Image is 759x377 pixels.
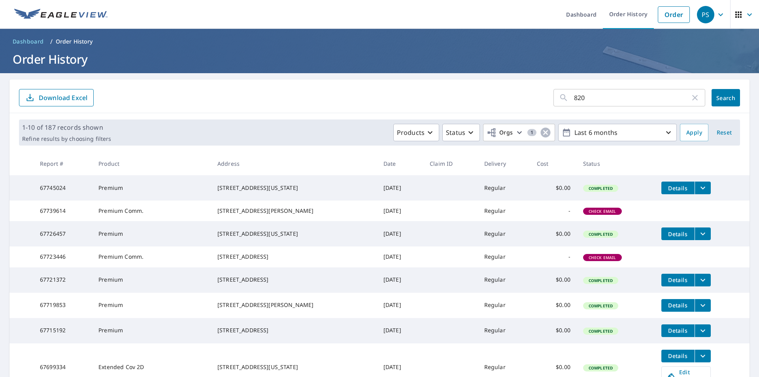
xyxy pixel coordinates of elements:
td: 67726457 [34,221,92,246]
button: Last 6 months [558,124,677,141]
button: detailsBtn-67721372 [661,274,695,286]
a: Order [658,6,690,23]
td: Premium [92,318,211,343]
td: Regular [478,221,531,246]
button: detailsBtn-67719853 [661,299,695,312]
td: $0.00 [531,318,577,343]
td: [DATE] [377,246,423,267]
td: $0.00 [531,267,577,293]
span: Apply [686,128,702,138]
button: detailsBtn-67715192 [661,324,695,337]
span: Dashboard [13,38,44,45]
td: [DATE] [377,267,423,293]
li: / [50,37,53,46]
p: 1-10 of 187 records shown [22,123,111,132]
div: [STREET_ADDRESS][US_STATE] [217,184,371,192]
span: Details [666,352,690,360]
td: 67715192 [34,318,92,343]
td: 67739614 [34,201,92,221]
th: Report # [34,152,92,175]
th: Status [577,152,655,175]
td: $0.00 [531,221,577,246]
button: Reset [712,124,737,141]
div: [STREET_ADDRESS][PERSON_NAME] [217,301,371,309]
span: Completed [584,365,617,371]
button: Status [442,124,480,141]
td: [DATE] [377,221,423,246]
td: - [531,246,577,267]
th: Product [92,152,211,175]
span: Reset [715,128,734,138]
td: 67719853 [34,293,92,318]
button: filesDropdownBtn-67745024 [695,182,711,194]
button: filesDropdownBtn-67699334 [695,350,711,362]
span: Search [718,94,734,102]
button: Products [393,124,439,141]
p: Status [446,128,465,137]
h1: Order History [9,51,750,67]
td: $0.00 [531,175,577,201]
button: filesDropdownBtn-67719853 [695,299,711,312]
td: Regular [478,175,531,201]
p: Last 6 months [571,126,664,140]
button: detailsBtn-67699334 [661,350,695,362]
td: 67721372 [34,267,92,293]
p: Download Excel [39,93,87,102]
th: Delivery [478,152,531,175]
span: Details [666,301,690,309]
button: Search [712,89,740,106]
button: detailsBtn-67726457 [661,227,695,240]
p: Refine results by choosing filters [22,135,111,142]
div: [STREET_ADDRESS] [217,326,371,334]
td: $0.00 [531,293,577,318]
button: detailsBtn-67745024 [661,182,695,194]
td: Premium Comm. [92,201,211,221]
td: Premium [92,267,211,293]
div: [STREET_ADDRESS] [217,276,371,284]
span: Completed [584,231,617,237]
div: [STREET_ADDRESS] [217,253,371,261]
td: Regular [478,201,531,221]
div: [STREET_ADDRESS][PERSON_NAME] [217,207,371,215]
th: Claim ID [423,152,478,175]
td: Regular [478,267,531,293]
span: Completed [584,303,617,309]
td: 67723446 [34,246,92,267]
span: Details [666,230,690,238]
button: Orgs1 [483,124,555,141]
div: [STREET_ADDRESS][US_STATE] [217,363,371,371]
td: [DATE] [377,175,423,201]
div: [STREET_ADDRESS][US_STATE] [217,230,371,238]
td: Premium [92,293,211,318]
p: Order History [56,38,93,45]
button: filesDropdownBtn-67721372 [695,274,711,286]
td: [DATE] [377,293,423,318]
td: Premium Comm. [92,246,211,267]
th: Cost [531,152,577,175]
div: PS [697,6,714,23]
td: - [531,201,577,221]
button: filesDropdownBtn-67726457 [695,227,711,240]
span: Check Email [584,208,621,214]
img: EV Logo [14,9,108,21]
td: 67745024 [34,175,92,201]
td: Premium [92,221,211,246]
span: Completed [584,186,617,191]
p: Products [397,128,425,137]
nav: breadcrumb [9,35,750,48]
button: filesDropdownBtn-67715192 [695,324,711,337]
td: Premium [92,175,211,201]
td: Regular [478,246,531,267]
input: Address, Report #, Claim ID, etc. [574,87,690,109]
td: [DATE] [377,201,423,221]
span: Details [666,184,690,192]
th: Date [377,152,423,175]
span: Completed [584,328,617,334]
td: [DATE] [377,318,423,343]
span: 1 [527,130,536,135]
span: Orgs [487,128,513,138]
button: Download Excel [19,89,94,106]
span: Details [666,276,690,284]
a: Dashboard [9,35,47,48]
td: Regular [478,293,531,318]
